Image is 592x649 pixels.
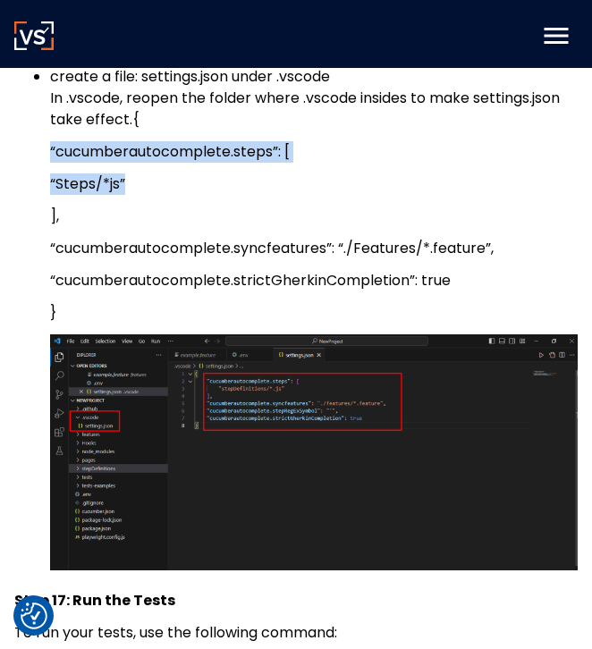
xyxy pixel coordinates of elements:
p: } [50,302,578,324]
p: “cucumberautocomplete.steps”: [ [50,141,578,163]
p: “cucumberautocomplete.strictGherkinCompletion”: true [50,270,578,291]
img: Revisit consent button [21,603,47,629]
li: create a file: settings.json under .vscode In .vscode, reopen the folder where .vscode insides to... [50,66,578,570]
p: “cucumberautocomplete.syncfeatures”: “./Features/*.feature”, [50,238,578,259]
div: menu [535,14,578,57]
p: To run your tests, use the following command: [14,622,578,644]
p: “Steps/*js” [50,173,578,195]
p: ], [50,206,578,227]
strong: Step 17: Run the Tests [14,590,175,611]
button: Cookie Settings [21,603,47,629]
